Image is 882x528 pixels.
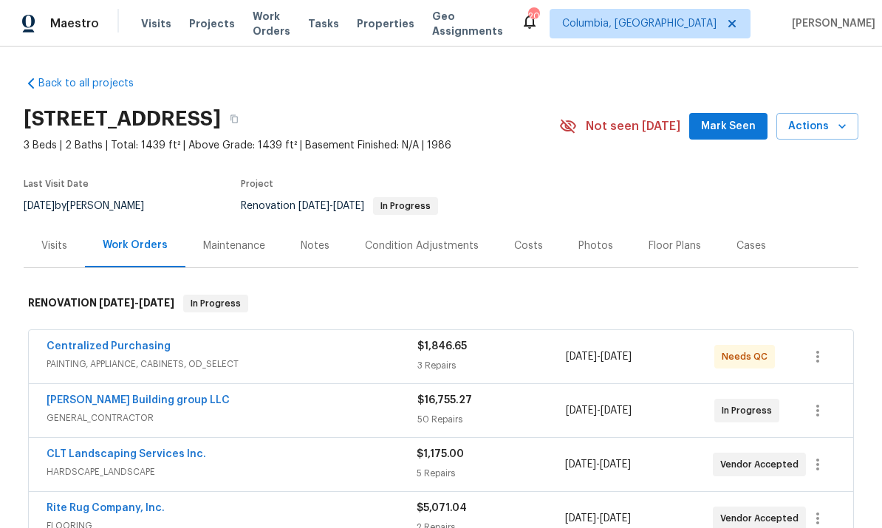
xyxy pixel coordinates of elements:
[565,459,596,470] span: [DATE]
[566,352,597,362] span: [DATE]
[565,513,596,524] span: [DATE]
[47,503,165,513] a: Rite Rug Company, Inc.
[50,16,99,31] span: Maestro
[417,341,467,352] span: $1,846.65
[566,405,597,416] span: [DATE]
[24,201,55,211] span: [DATE]
[203,239,265,253] div: Maintenance
[47,464,417,479] span: HARDSCAPE_LANDSCAPE
[565,511,631,526] span: -
[189,16,235,31] span: Projects
[308,18,339,29] span: Tasks
[417,449,464,459] span: $1,175.00
[417,358,566,373] div: 3 Repairs
[24,138,559,153] span: 3 Beds | 2 Baths | Total: 1439 ft² | Above Grade: 1439 ft² | Basement Finished: N/A | 1986
[24,280,858,327] div: RENOVATION [DATE]-[DATE]In Progress
[701,117,756,136] span: Mark Seen
[736,239,766,253] div: Cases
[28,295,174,312] h6: RENOVATION
[514,239,543,253] div: Costs
[47,449,206,459] a: CLT Landscaping Services Inc.
[417,395,472,405] span: $16,755.27
[566,403,632,418] span: -
[562,16,717,31] span: Columbia, [GEOGRAPHIC_DATA]
[253,9,290,38] span: Work Orders
[47,395,230,405] a: [PERSON_NAME] Building group LLC
[103,238,168,253] div: Work Orders
[649,239,701,253] div: Floor Plans
[786,16,875,31] span: [PERSON_NAME]
[301,239,329,253] div: Notes
[586,119,680,134] span: Not seen [DATE]
[417,466,564,481] div: 5 Repairs
[600,513,631,524] span: [DATE]
[566,349,632,364] span: -
[365,239,479,253] div: Condition Adjustments
[298,201,329,211] span: [DATE]
[24,197,162,215] div: by [PERSON_NAME]
[720,457,804,472] span: Vendor Accepted
[99,298,134,308] span: [DATE]
[24,179,89,188] span: Last Visit Date
[47,357,417,371] span: PAINTING, APPLIANCE, CABINETS, OD_SELECT
[41,239,67,253] div: Visits
[689,113,768,140] button: Mark Seen
[417,412,566,427] div: 50 Repairs
[720,511,804,526] span: Vendor Accepted
[432,9,503,38] span: Geo Assignments
[185,296,247,311] span: In Progress
[357,16,414,31] span: Properties
[601,405,632,416] span: [DATE]
[601,352,632,362] span: [DATE]
[24,76,165,91] a: Back to all projects
[241,179,273,188] span: Project
[47,411,417,425] span: GENERAL_CONTRACTOR
[47,341,171,352] a: Centralized Purchasing
[600,459,631,470] span: [DATE]
[788,117,847,136] span: Actions
[528,9,539,24] div: 20
[722,349,773,364] span: Needs QC
[99,298,174,308] span: -
[24,112,221,126] h2: [STREET_ADDRESS]
[333,201,364,211] span: [DATE]
[578,239,613,253] div: Photos
[139,298,174,308] span: [DATE]
[417,503,467,513] span: $5,071.04
[241,201,438,211] span: Renovation
[722,403,778,418] span: In Progress
[298,201,364,211] span: -
[221,106,247,132] button: Copy Address
[565,457,631,472] span: -
[141,16,171,31] span: Visits
[375,202,437,210] span: In Progress
[776,113,858,140] button: Actions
